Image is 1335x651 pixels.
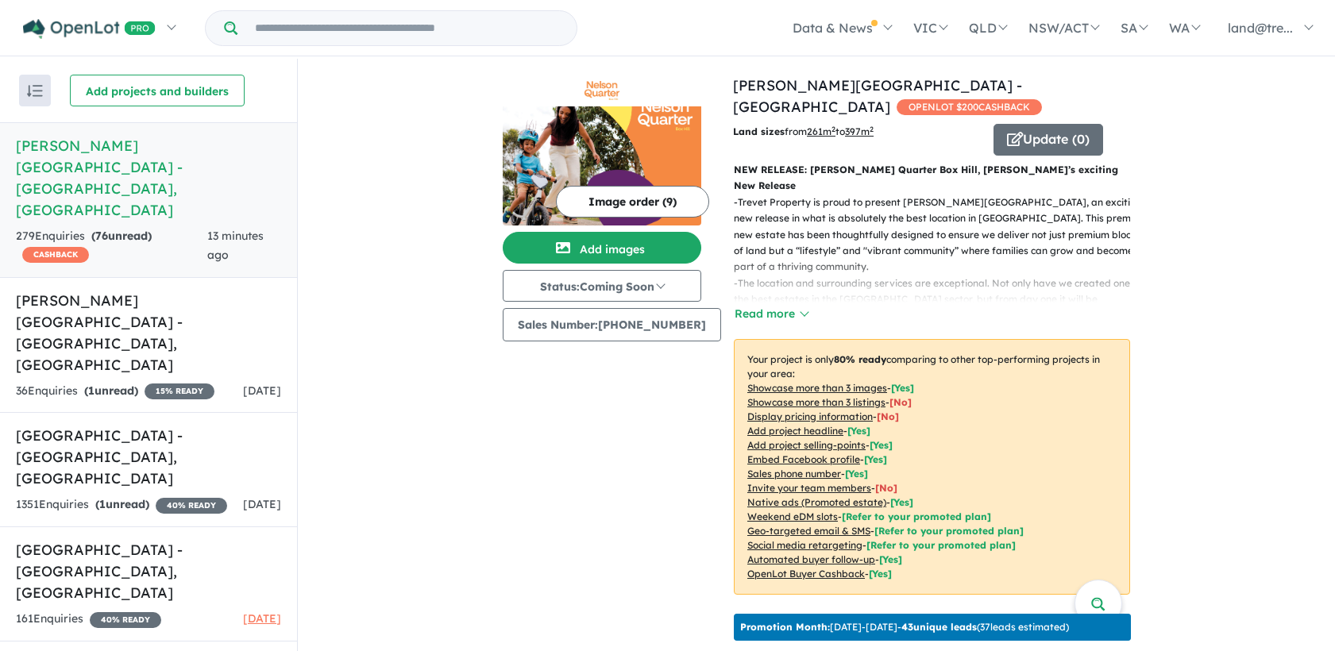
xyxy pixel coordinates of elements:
b: 80 % ready [834,353,886,365]
span: [ Yes ] [870,439,893,451]
button: Add projects and builders [70,75,245,106]
sup: 2 [870,125,874,133]
strong: ( unread) [95,497,149,511]
u: Weekend eDM slots [747,510,838,522]
span: [DATE] [243,383,281,398]
div: 1351 Enquir ies [16,495,227,514]
span: 40 % READY [156,498,227,514]
p: - Trevet Property is proud to present [PERSON_NAME][GEOGRAPHIC_DATA], an exciting new release in ... [734,195,1143,275]
p: from [733,124,982,140]
span: [Yes] [879,553,902,565]
img: sort.svg [27,85,43,97]
span: [ No ] [889,396,912,408]
b: Land sizes [733,125,785,137]
button: Update (0) [994,124,1103,156]
button: Sales Number:[PHONE_NUMBER] [503,308,721,341]
div: 279 Enquir ies [16,227,207,265]
p: - The location and surrounding services are exceptional. Not only have we created one of the best... [734,275,1143,324]
div: 36 Enquir ies [16,382,214,401]
u: 261 m [807,125,835,137]
u: Add project headline [747,425,843,437]
span: [Yes] [890,496,913,508]
span: 76 [95,229,108,243]
strong: ( unread) [84,383,138,398]
u: 397 m [845,125,874,137]
span: OPENLOT $ 200 CASHBACK [897,99,1042,115]
button: Read more [734,305,808,323]
span: 40 % READY [90,612,161,628]
span: [ Yes ] [891,382,914,394]
b: Promotion Month: [740,621,830,633]
u: Invite your team members [747,482,871,494]
b: 43 unique leads [901,621,977,633]
img: Nelson Quarter Estate - Box Hill Logo [509,81,695,100]
u: Social media retargeting [747,539,862,551]
span: [Refer to your promoted plan] [866,539,1016,551]
div: 161 Enquir ies [16,610,161,629]
a: [PERSON_NAME][GEOGRAPHIC_DATA] - [GEOGRAPHIC_DATA] [733,76,1022,116]
button: Status:Coming Soon [503,270,701,302]
span: [ Yes ] [864,453,887,465]
span: [DATE] [243,611,281,626]
span: [ No ] [875,482,897,494]
button: Add images [503,232,701,264]
u: Showcase more than 3 listings [747,396,885,408]
u: Showcase more than 3 images [747,382,887,394]
img: Openlot PRO Logo White [23,19,156,39]
u: Display pricing information [747,410,873,422]
strong: ( unread) [91,229,152,243]
h5: [PERSON_NAME][GEOGRAPHIC_DATA] - [GEOGRAPHIC_DATA] , [GEOGRAPHIC_DATA] [16,135,281,221]
input: Try estate name, suburb, builder or developer [241,11,573,45]
h5: [GEOGRAPHIC_DATA] - [GEOGRAPHIC_DATA] , [GEOGRAPHIC_DATA] [16,539,281,603]
span: 1 [88,383,95,398]
p: NEW RELEASE: [PERSON_NAME] Quarter Box Hill, [PERSON_NAME]’s exciting New Release [734,162,1130,195]
img: Nelson Quarter Estate - Box Hill [503,106,701,225]
span: 1 [99,497,106,511]
p: [DATE] - [DATE] - ( 37 leads estimated) [740,620,1069,634]
span: [ No ] [877,410,899,422]
u: Embed Facebook profile [747,453,860,465]
u: Sales phone number [747,468,841,480]
span: 13 minutes ago [207,229,264,262]
u: Native ads (Promoted estate) [747,496,886,508]
u: Geo-targeted email & SMS [747,525,870,537]
button: Image order (9) [556,186,709,218]
span: [Refer to your promoted plan] [842,510,991,522]
p: Your project is only comparing to other top-performing projects in your area: - - - - - - - - - -... [734,339,1130,595]
span: 15 % READY [145,383,214,399]
sup: 2 [831,125,835,133]
span: [ Yes ] [845,468,868,480]
u: OpenLot Buyer Cashback [747,568,865,580]
span: to [835,125,874,137]
span: [DATE] [243,497,281,511]
span: [ Yes ] [847,425,870,437]
a: Nelson Quarter Estate - Box Hill LogoNelson Quarter Estate - Box Hill [503,75,701,225]
u: Add project selling-points [747,439,866,451]
u: Automated buyer follow-up [747,553,875,565]
span: CASHBACK [22,247,89,263]
span: land@tre... [1228,20,1293,36]
span: [Yes] [869,568,892,580]
span: [Refer to your promoted plan] [874,525,1024,537]
h5: [GEOGRAPHIC_DATA] - [GEOGRAPHIC_DATA] , [GEOGRAPHIC_DATA] [16,425,281,489]
h5: [PERSON_NAME] [GEOGRAPHIC_DATA] - [GEOGRAPHIC_DATA] , [GEOGRAPHIC_DATA] [16,290,281,376]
